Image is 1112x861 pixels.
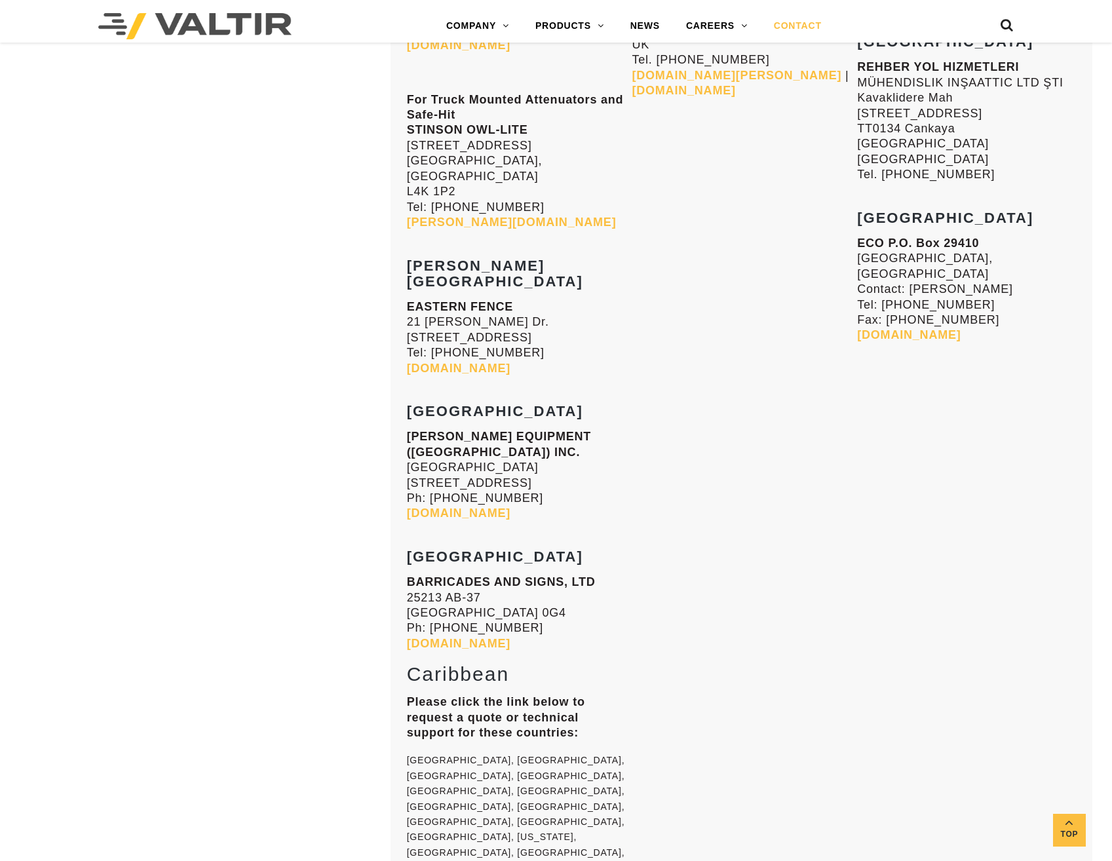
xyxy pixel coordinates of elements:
[857,236,1076,343] p: [GEOGRAPHIC_DATA], [GEOGRAPHIC_DATA] Contact: [PERSON_NAME] Tel: [PHONE_NUMBER] Fax: [PHONE_NUMBER]
[857,237,979,250] strong: ECO P.O. Box 29410
[407,258,583,290] strong: [PERSON_NAME][GEOGRAPHIC_DATA]
[761,13,835,39] a: CONTACT
[407,548,583,565] strong: [GEOGRAPHIC_DATA]
[407,362,510,375] a: [DOMAIN_NAME]
[617,13,673,39] a: NEWS
[673,13,761,39] a: CAREERS
[857,60,1076,182] p: MÜHENDISLIK INŞAATTIC LTD ŞTI Kavaklidere Mah [STREET_ADDRESS] TT0134 Cankaya [GEOGRAPHIC_DATA] [...
[522,13,617,39] a: PRODUCTS
[1053,814,1086,847] a: Top
[407,93,624,121] strong: For Truck Mounted Attenuators and Safe-Hit
[632,69,841,82] a: [DOMAIN_NAME][PERSON_NAME]
[407,575,596,588] strong: BARRICADES AND SIGNS, LTD
[632,84,735,97] a: [DOMAIN_NAME]
[407,123,528,136] strong: STINSON OWL-LITE
[407,507,510,520] a: [DOMAIN_NAME]
[433,13,522,39] a: COMPANY
[407,300,513,313] strong: EASTERN FENCE
[407,663,626,685] h2: Caribbean
[407,575,626,651] p: 25213 AB-37 [GEOGRAPHIC_DATA] 0G4 Ph: [PHONE_NUMBER]
[1053,827,1086,842] span: Top
[407,695,585,739] strong: Please click the link below to request a quote or technical support for these countries:
[407,216,617,229] a: [PERSON_NAME][DOMAIN_NAME]
[407,637,510,650] a: [DOMAIN_NAME]
[407,429,626,521] p: [GEOGRAPHIC_DATA] [STREET_ADDRESS] Ph: [PHONE_NUMBER]
[857,60,1019,73] strong: REHBER YOL HIZMETLERI
[98,13,292,39] img: Valtir
[407,92,626,231] p: [STREET_ADDRESS] [GEOGRAPHIC_DATA], [GEOGRAPHIC_DATA] L4K 1P2 Tel: [PHONE_NUMBER]
[407,430,591,458] strong: [PERSON_NAME] EQUIPMENT ([GEOGRAPHIC_DATA]) INC.
[407,39,510,52] a: [DOMAIN_NAME]
[857,328,961,341] a: [DOMAIN_NAME]
[407,403,583,419] strong: [GEOGRAPHIC_DATA]
[407,299,626,376] p: 21 [PERSON_NAME] Dr. [STREET_ADDRESS] Tel: [PHONE_NUMBER]
[857,210,1033,226] strong: [GEOGRAPHIC_DATA]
